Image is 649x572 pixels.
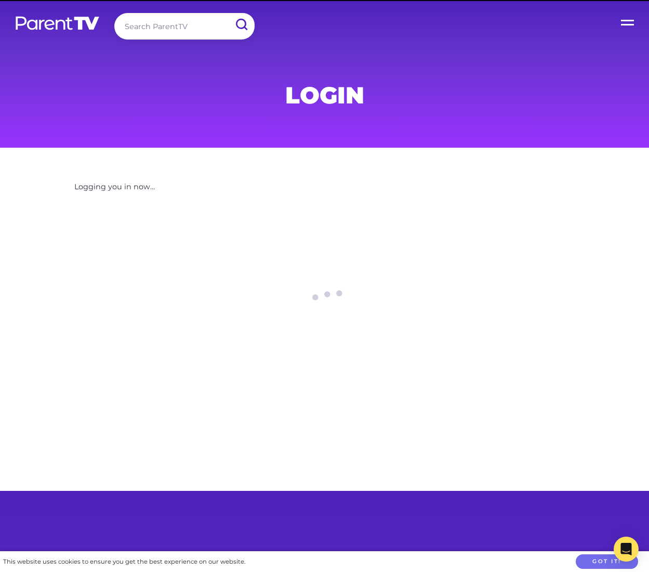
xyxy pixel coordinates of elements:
[114,13,255,40] input: Search ParentTV
[15,16,100,31] img: parenttv-logo-white.4c85aaf.svg
[576,554,638,569] button: Got it!
[614,537,639,562] div: Open Intercom Messenger
[74,180,575,194] p: Logging you in now...
[74,85,575,106] h1: Login
[3,556,245,567] div: This website uses cookies to ensure you get the best experience on our website.
[228,13,255,36] input: Submit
